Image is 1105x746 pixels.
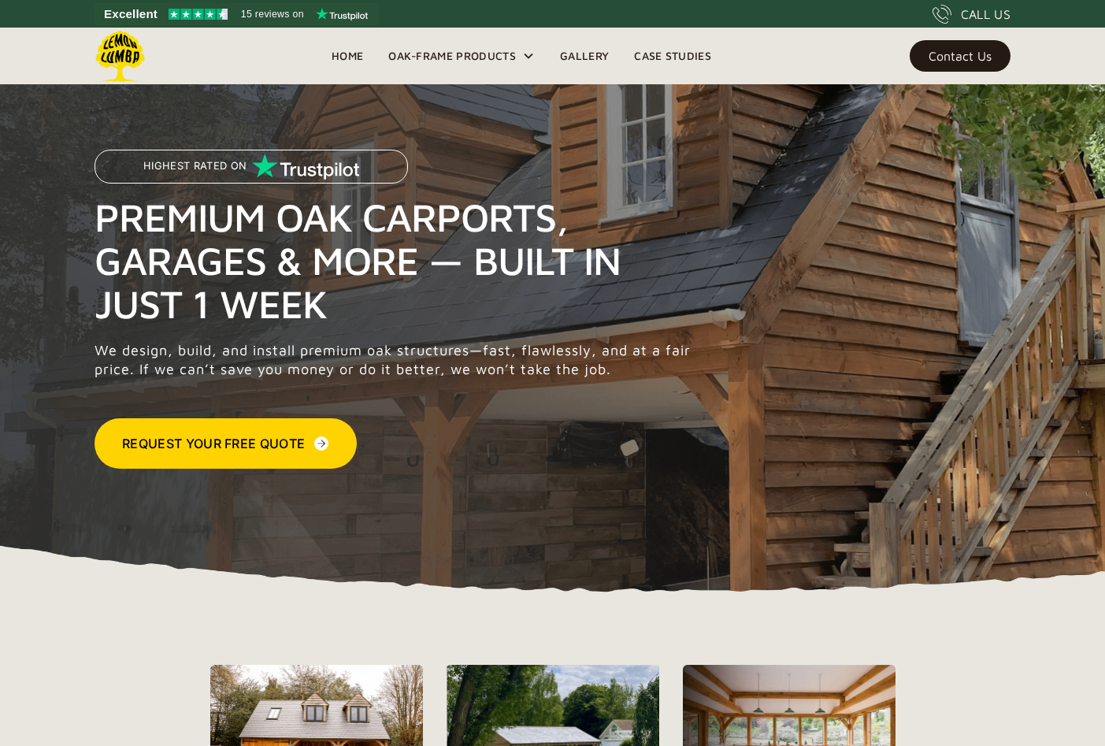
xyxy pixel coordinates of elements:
p: Highest Rated on [143,161,247,172]
img: Trustpilot logo [316,8,368,20]
a: Home [319,44,376,68]
span: 15 reviews on [241,5,304,24]
h1: Premium Oak Carports, Garages & More — Built in Just 1 Week [95,195,699,325]
a: Contact Us [910,40,1010,72]
div: CALL US [961,5,1010,24]
div: Contact Us [929,50,992,61]
a: CALL US [933,5,1010,24]
a: Request Your Free Quote [95,418,357,469]
img: Trustpilot 4.5 stars [169,9,228,20]
a: See Lemon Lumba reviews on Trustpilot [95,3,379,25]
a: Highest Rated on [95,150,408,195]
div: Request Your Free Quote [122,434,305,453]
div: Oak-Frame Products [376,28,547,84]
div: Oak-Frame Products [388,46,516,65]
p: We design, build, and install premium oak structures—fast, flawlessly, and at a fair price. If we... [95,341,699,379]
span: Excellent [104,5,158,24]
a: Gallery [547,44,621,68]
a: Case Studies [621,44,724,68]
